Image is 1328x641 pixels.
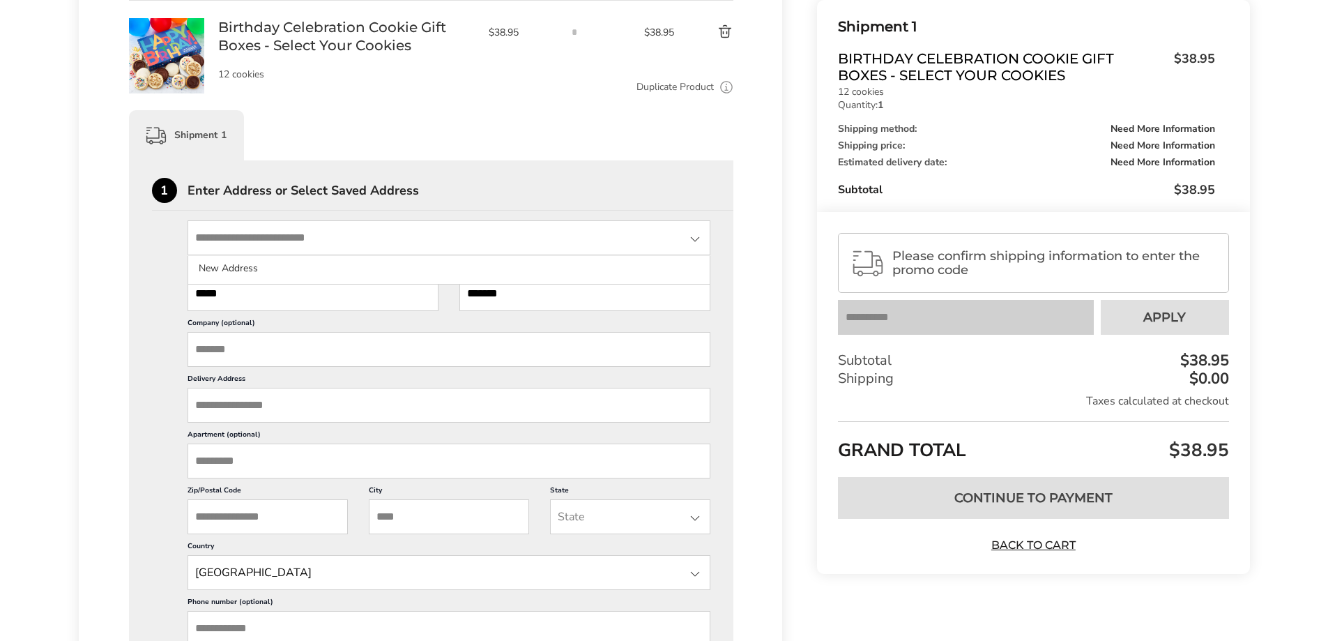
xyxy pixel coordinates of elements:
p: 12 cookies [218,70,475,80]
span: Birthday Celebration Cookie Gift Boxes - Select Your Cookies [838,50,1166,84]
label: Company (optional) [188,318,711,332]
strong: 1 [878,98,883,112]
div: $38.95 [1177,353,1229,368]
div: GRAND TOTAL [838,421,1228,467]
div: Enter Address or Select Saved Address [188,184,734,197]
input: Quantity input [560,18,588,46]
input: City [369,499,529,534]
span: $38.95 [644,26,685,39]
label: Country [188,541,711,555]
input: Company [188,332,711,367]
div: Shipping [838,370,1228,388]
div: Taxes calculated at checkout [838,393,1228,409]
label: City [369,485,529,499]
input: First Name [188,276,438,311]
a: Birthday Celebration Cookie Gift Boxes - Select Your Cookies [218,18,475,54]
span: Need More Information [1111,124,1215,134]
div: $0.00 [1186,371,1229,386]
div: Subtotal [838,352,1228,370]
span: Please confirm shipping information to enter the promo code [892,249,1216,277]
span: Apply [1143,311,1186,324]
span: $38.95 [1166,438,1229,462]
span: Need More Information [1111,158,1215,167]
div: Shipping price: [838,141,1214,151]
div: Shipping method: [838,124,1214,134]
input: State [188,220,711,255]
label: State [550,485,710,499]
input: State [188,555,711,590]
div: 1 [152,178,177,203]
label: Apartment (optional) [188,430,711,444]
li: New Address [188,256,710,281]
button: Continue to Payment [838,477,1228,519]
input: Delivery Address [188,388,711,423]
input: Apartment [188,444,711,478]
div: Shipment 1 [129,110,244,160]
button: Apply [1101,300,1229,335]
input: ZIP [188,499,348,534]
a: Duplicate Product [636,80,714,95]
a: Back to Cart [984,538,1082,553]
div: Shipment 1 [838,15,1214,38]
img: Birthday Celebration Cookie Gift Boxes - Select Your Cookies [129,18,204,93]
div: Subtotal [838,181,1214,198]
span: $38.95 [489,26,554,39]
button: Delete product [685,24,733,40]
span: Need More Information [1111,141,1215,151]
input: Last Name [459,276,710,311]
a: Birthday Celebration Cookie Gift Boxes - Select Your Cookies$38.95 [838,50,1214,84]
input: State [550,499,710,534]
a: Birthday Celebration Cookie Gift Boxes - Select Your Cookies [129,17,204,31]
span: $38.95 [1167,50,1215,80]
p: 12 cookies [838,87,1214,97]
span: $38.95 [1174,181,1215,198]
p: Quantity: [838,100,1214,110]
label: Phone number (optional) [188,597,711,611]
label: Zip/Postal Code [188,485,348,499]
div: Estimated delivery date: [838,158,1214,167]
label: Delivery Address [188,374,711,388]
